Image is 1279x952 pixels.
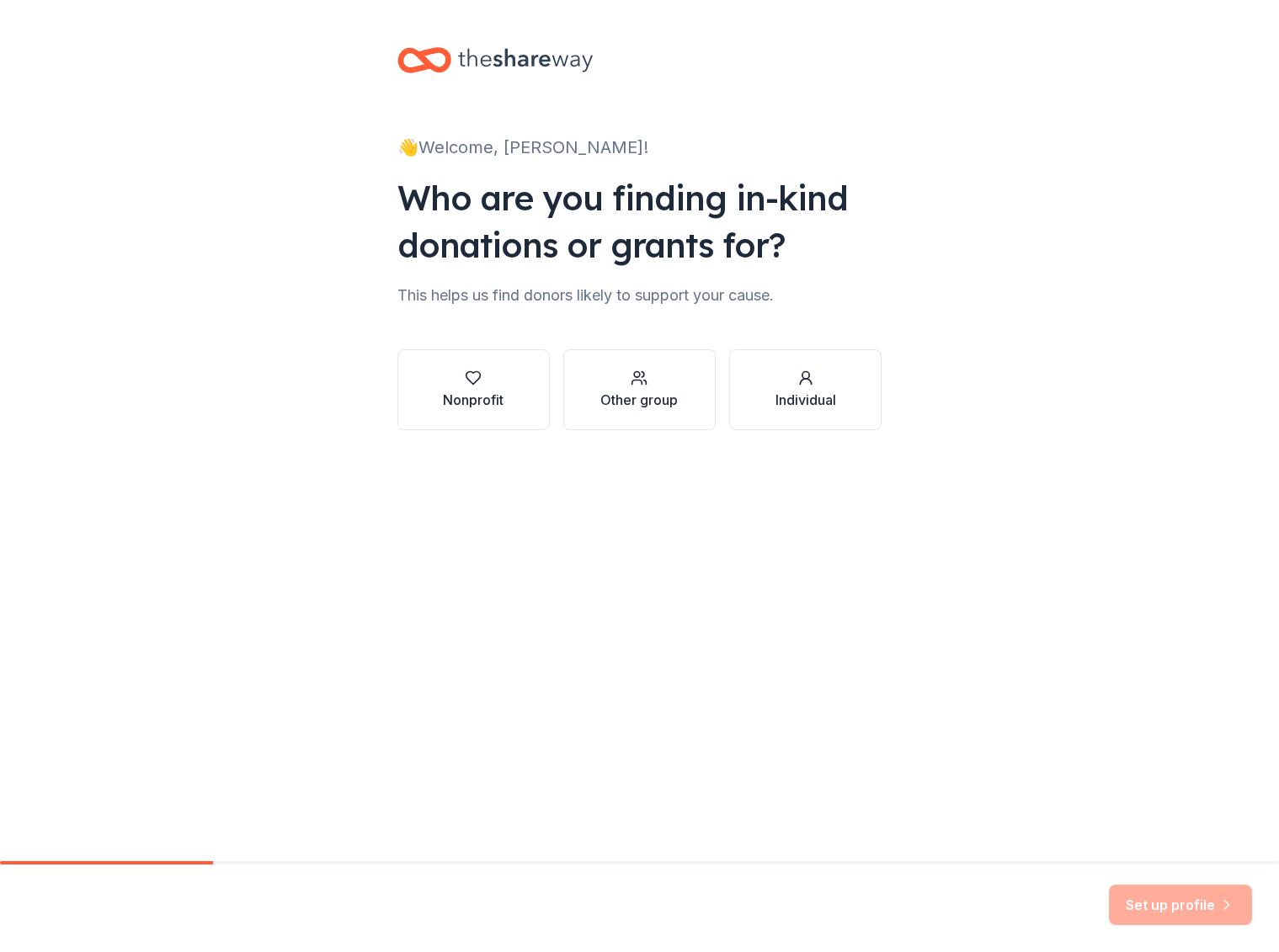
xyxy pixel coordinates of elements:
[563,349,716,430] button: Other group
[443,390,504,410] div: Nonprofit
[775,390,836,410] div: Individual
[397,174,882,269] div: Who are you finding in-kind donations or grants for?
[600,390,678,410] div: Other group
[729,349,882,430] button: Individual
[397,282,882,309] div: This helps us find donors likely to support your cause.
[397,134,882,161] div: 👋 Welcome, [PERSON_NAME]!
[397,349,550,430] button: Nonprofit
